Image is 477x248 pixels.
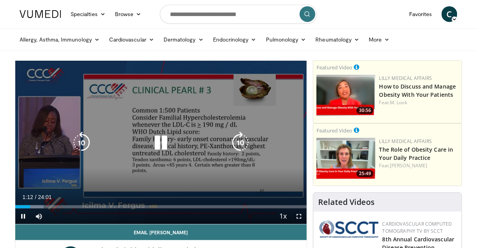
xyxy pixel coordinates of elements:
a: M. Look [390,99,408,106]
button: Pause [15,208,31,224]
button: Mute [31,208,47,224]
a: Email [PERSON_NAME] [15,224,307,240]
img: c98a6a29-1ea0-4bd5-8cf5-4d1e188984a7.png.150x105_q85_crop-smart_upscale.png [317,75,375,116]
a: Allergy, Asthma, Immunology [15,32,104,47]
a: Browse [110,6,146,22]
a: More [364,32,395,47]
button: Fullscreen [291,208,307,224]
a: 25:49 [317,138,375,179]
a: Pulmonology [261,32,311,47]
button: Playback Rate [275,208,291,224]
span: 1:12 [22,194,33,200]
small: Featured Video [317,127,352,134]
a: Dermatology [159,32,208,47]
input: Search topics, interventions [160,5,317,24]
a: Favorites [404,6,437,22]
a: Specialties [66,6,110,22]
h4: Related Videos [318,197,375,207]
img: 51a70120-4f25-49cc-93a4-67582377e75f.png.150x105_q85_autocrop_double_scale_upscale_version-0.2.png [320,221,379,238]
a: Lilly Medical Affairs [379,138,432,145]
a: How to Discuss and Manage Obesity With Your Patients [379,83,456,98]
div: Feat. [379,162,459,169]
a: The Role of Obesity Care in Your Daily Practice [379,146,453,161]
a: Cardiovascular [104,32,159,47]
div: Progress Bar [15,205,307,208]
span: 30:56 [357,107,373,114]
a: 30:56 [317,75,375,116]
a: Endocrinology [208,32,261,47]
a: C [442,6,457,22]
a: Rheumatology [311,32,364,47]
div: Feat. [379,99,459,106]
small: Featured Video [317,64,352,71]
video-js: Video Player [15,61,307,224]
img: e1208b6b-349f-4914-9dd7-f97803bdbf1d.png.150x105_q85_crop-smart_upscale.png [317,138,375,179]
img: VuMedi Logo [20,10,61,18]
a: Lilly Medical Affairs [379,75,432,81]
span: / [35,194,36,200]
span: 25:49 [357,170,373,177]
span: 24:01 [38,194,52,200]
a: [PERSON_NAME] [390,162,428,169]
a: Cardiovascular Computed Tomography TV by SCCT [382,221,452,234]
